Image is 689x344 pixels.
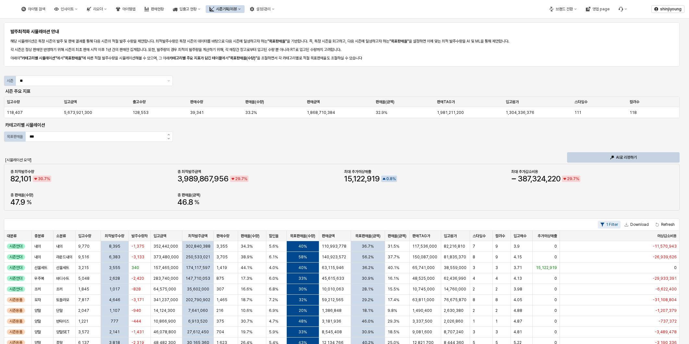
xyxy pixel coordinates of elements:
[78,254,89,260] span: 9,516
[216,287,224,292] span: 307
[389,39,409,43] b: "목표판매율"
[216,276,224,281] span: 875
[182,174,184,183] span: ,
[592,7,610,11] div: 영업 page
[554,254,557,260] span: 0
[554,297,557,302] span: 0
[9,276,22,281] span: 시즌언더
[355,233,381,238] span: 목표판매율(금액)
[109,244,120,249] span: 8,395
[388,233,406,238] span: 판매율(금액)
[514,265,522,270] span: 3.71
[365,174,367,183] span: ,
[444,233,457,238] span: 입고원가
[269,233,279,238] span: 할인율
[179,7,197,11] div: 입출고 현황
[244,176,247,182] span: %
[412,254,437,260] span: 150,087,000
[554,276,557,281] span: 0
[567,177,572,181] span: 29
[131,244,144,249] span: -1,375
[133,110,149,115] span: 128,553
[241,254,253,260] span: 38.9%
[382,176,396,182] span: up 0.8% positive trend
[536,265,557,270] span: 15,122,919
[165,76,173,86] button: 제안 사항 표시
[495,244,498,249] span: 9
[653,254,677,260] span: -26,939,626
[78,265,89,270] span: 3,215
[256,7,271,11] div: 설정/관리
[206,5,245,13] button: 시즌기획/리뷰
[437,99,455,104] span: 판매TAG가
[56,308,63,313] span: 단말
[344,169,506,174] div: 최대 추가예상매출
[5,157,172,163] p: [시뮬레이션 요약]
[56,244,63,249] span: 내의
[20,197,25,207] span: 9
[362,265,374,270] span: 36.2%
[322,254,346,260] span: 140,923,572
[7,233,17,238] span: 대분류
[548,174,561,183] span: 220
[412,276,435,281] span: 48,525,000
[10,174,19,183] span: 82
[567,152,680,163] button: AI로 리뷰하기
[216,233,229,238] span: 판매수량
[153,233,166,238] span: 입고금액
[241,287,252,292] span: 16.6%
[653,221,677,228] button: Refresh
[322,265,344,270] span: 63,115,946
[153,287,176,292] span: 64,575,000
[131,233,148,238] span: 발주수량차
[184,174,198,183] span: 989
[240,177,241,181] span: .
[622,221,651,228] button: Download
[28,7,45,11] div: 아이템 검색
[131,254,144,260] span: -3,133
[495,297,498,302] span: 8
[10,55,673,61] p: 아래의 에서 에 따른 적절 발주수량을 시뮬레이션해볼 수 있으며, 그 아래 에서 을 조절하면서 각 카테고리별로 적절 목표판매율도 조절하실 수 있습니다
[538,233,557,238] span: 추가예상매출
[511,175,561,183] span: -387,324,220
[630,110,637,115] span: 118
[186,276,210,281] span: 147,710,053
[169,5,204,13] button: 입출고 현황
[269,297,278,302] span: 7.2%
[473,276,475,281] span: 4
[412,244,437,249] span: 117,536,000
[269,287,278,292] span: 6.8%
[153,276,178,281] span: 283,740,000
[298,287,307,292] span: 30%
[582,5,613,13] div: 영업 page
[655,287,677,292] span: -6,622,400
[78,244,90,249] span: 9,770
[133,99,146,104] span: 출고수량
[27,199,32,205] span: %
[34,297,41,302] span: 모자
[216,7,237,11] div: 시즌기획/리뷰
[514,244,520,249] span: 3.9
[50,5,81,13] div: 인사이트
[246,5,278,13] div: 설정/관리
[545,5,581,13] div: 브랜드 전환
[473,297,475,302] span: 8
[153,265,178,270] span: 157,465,000
[546,174,548,183] span: ,
[10,198,32,206] span: 47.9%
[269,254,278,260] span: 6.1%
[9,265,22,270] span: 시즌언더
[231,176,247,182] span: down 29.7% negative trend
[241,265,252,270] span: 44.1%
[10,192,172,198] div: 총 판매율(수량)
[290,233,315,238] span: 목표판매율(수량)
[10,38,673,44] p: 해당 시뮬레이션은 특정 시즌의 발주 및 판매 결과를 통해 다음 시즌의 적절 발주 수량을 제안합니다. 최적발주수량은 특정 시즌의 데이터를 바탕으로 다음 시즌에 달성하고자 하는 ...
[511,169,673,174] div: 최대 추가감소비용
[9,244,22,249] span: 시즌언더
[188,308,208,313] span: 7,641,060
[34,276,44,281] span: 우주복
[367,174,380,183] span: 919
[7,78,13,84] div: 시즌
[34,265,47,270] span: 선물세트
